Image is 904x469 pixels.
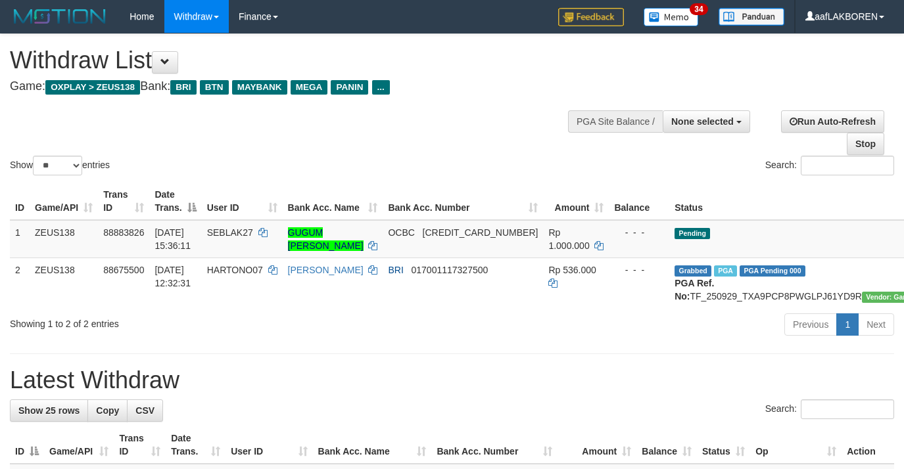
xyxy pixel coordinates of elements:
label: Show entries [10,156,110,175]
span: 88675500 [103,265,144,275]
span: BRI [170,80,196,95]
span: OCBC [388,227,414,238]
div: PGA Site Balance / [568,110,663,133]
th: Trans ID: activate to sort column ascending [98,183,149,220]
div: Showing 1 to 2 of 2 entries [10,312,367,330]
label: Search: [765,399,894,419]
h1: Withdraw List [10,47,590,74]
div: - - - [614,226,664,239]
span: Grabbed [675,265,711,277]
h4: Game: Bank: [10,80,590,93]
img: Button%20Memo.svg [644,8,699,26]
a: GUGUM [PERSON_NAME] [288,227,364,251]
td: 1 [10,220,30,258]
span: 34 [690,3,707,15]
th: Trans ID: activate to sort column ascending [114,426,166,464]
span: 88883826 [103,227,144,238]
span: [DATE] 15:36:11 [155,227,191,251]
span: Rp 536.000 [548,265,596,275]
th: ID: activate to sort column descending [10,426,44,464]
th: Status: activate to sort column ascending [697,426,750,464]
b: PGA Ref. No: [675,278,714,301]
h1: Latest Withdraw [10,367,894,393]
th: User ID: activate to sort column ascending [202,183,283,220]
span: BTN [200,80,229,95]
th: Date Trans.: activate to sort column descending [149,183,201,220]
a: Show 25 rows [10,399,88,422]
span: Rp 1.000.000 [548,227,589,251]
a: CSV [127,399,163,422]
span: MAYBANK [232,80,287,95]
span: PGA Pending [740,265,805,277]
input: Search: [801,399,894,419]
td: ZEUS138 [30,257,98,308]
span: [DATE] 12:32:31 [155,265,191,288]
img: Feedback.jpg [558,8,624,26]
span: Copy [96,405,119,416]
span: Marked by aaftrukkakada [714,265,737,277]
th: Amount: activate to sort column ascending [543,183,609,220]
a: 1 [836,313,859,336]
span: Show 25 rows [18,405,80,416]
th: Bank Acc. Name: activate to sort column ascending [283,183,383,220]
span: ... [372,80,390,95]
th: Balance [609,183,669,220]
th: Game/API: activate to sort column ascending [44,426,114,464]
span: MEGA [291,80,328,95]
th: Amount: activate to sort column ascending [558,426,636,464]
a: Run Auto-Refresh [781,110,884,133]
a: Next [858,313,894,336]
th: ID [10,183,30,220]
th: Bank Acc. Number: activate to sort column ascending [383,183,543,220]
th: Balance: activate to sort column ascending [636,426,697,464]
a: Copy [87,399,128,422]
th: Bank Acc. Name: activate to sort column ascending [313,426,432,464]
th: Action [842,426,894,464]
span: Copy 017001117327500 to clipboard [411,265,488,275]
span: SEBLAK27 [207,227,253,238]
img: panduan.png [719,8,784,26]
a: Stop [847,133,884,155]
span: None selected [671,116,734,127]
th: Date Trans.: activate to sort column ascending [166,426,226,464]
span: HARTONO07 [207,265,263,275]
button: None selected [663,110,750,133]
th: Bank Acc. Number: activate to sort column ascending [431,426,558,464]
span: Copy 693817527163 to clipboard [423,227,538,238]
img: MOTION_logo.png [10,7,110,26]
th: Game/API: activate to sort column ascending [30,183,98,220]
select: Showentries [33,156,82,175]
label: Search: [765,156,894,175]
span: Pending [675,228,710,239]
input: Search: [801,156,894,175]
td: ZEUS138 [30,220,98,258]
div: - - - [614,263,664,277]
th: Op: activate to sort column ascending [750,426,842,464]
a: [PERSON_NAME] [288,265,364,275]
td: 2 [10,257,30,308]
a: Previous [784,313,837,336]
span: CSV [135,405,155,416]
span: OXPLAY > ZEUS138 [45,80,140,95]
th: User ID: activate to sort column ascending [226,426,312,464]
span: BRI [388,265,403,275]
span: PANIN [331,80,368,95]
